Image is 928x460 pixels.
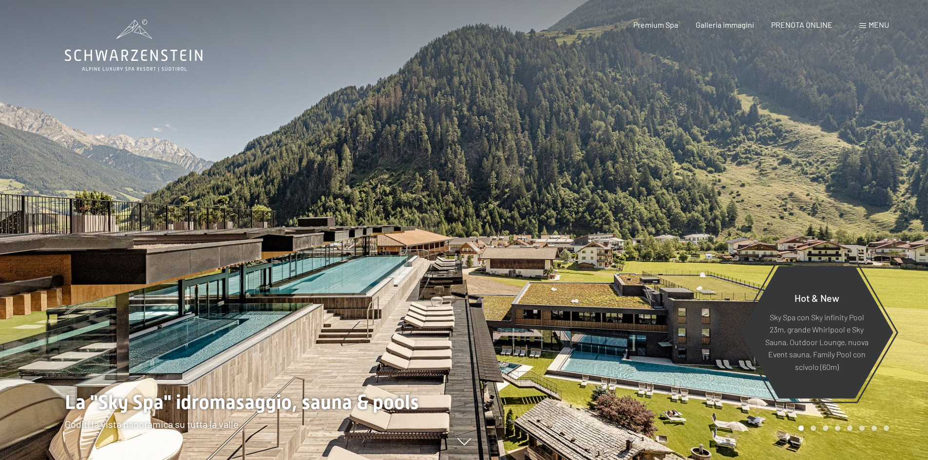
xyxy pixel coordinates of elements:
span: Hot & New [795,292,839,303]
div: Carousel Page 7 [871,425,877,431]
a: PRENOTA ONLINE [771,20,833,29]
div: Carousel Page 3 [823,425,828,431]
a: Hot & New Sky Spa con Sky infinity Pool 23m, grande Whirlpool e Sky Sauna, Outdoor Lounge, nuova ... [739,265,894,399]
div: Carousel Page 1 (Current Slide) [798,425,804,431]
div: Carousel Page 6 [859,425,865,431]
a: Premium Spa [633,20,678,29]
div: Carousel Page 5 [847,425,852,431]
span: Menu [869,20,889,29]
div: Carousel Pagination [795,425,889,431]
a: Galleria immagini [696,20,754,29]
div: Carousel Page 4 [835,425,840,431]
div: Carousel Page 8 [884,425,889,431]
div: Carousel Page 2 [811,425,816,431]
p: Sky Spa con Sky infinity Pool 23m, grande Whirlpool e Sky Sauna, Outdoor Lounge, nuova Event saun... [764,311,870,373]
